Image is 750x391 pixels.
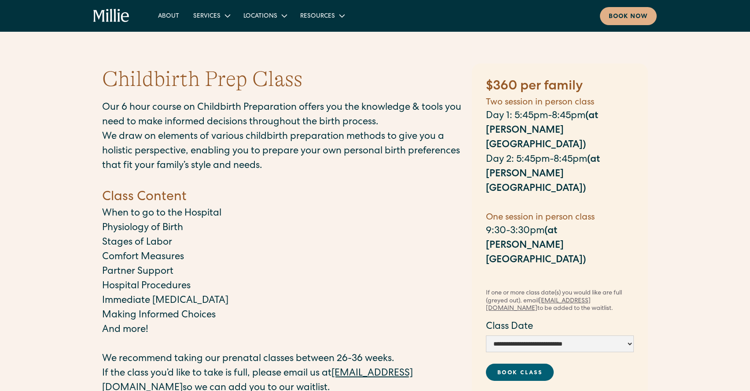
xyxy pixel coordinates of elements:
h4: Class Content [102,188,463,207]
h1: Childbirth Prep Class [102,65,302,94]
a: About [151,8,186,23]
p: We recommend taking our prenatal classes between 26-36 weeks. [102,352,463,367]
h5: Two session in person class [486,96,634,109]
h5: One session in person class [486,211,634,224]
div: If one or more class date(s) you would like are full (greyed out), email to be added to the waitl... [486,290,634,313]
p: Immediate [MEDICAL_DATA] [102,294,463,309]
p: Day 1: 5:45pm-8:45pm [486,109,634,153]
div: Services [186,8,236,23]
p: Stages of Labor [102,236,463,250]
p: When to go to the Hospital [102,207,463,221]
p: 9:30-3:30pm [486,224,634,268]
strong: (at [PERSON_NAME][GEOGRAPHIC_DATA]) [486,112,598,150]
p: Partner Support [102,265,463,279]
p: Day 2: 5:45pm-8:45pm [486,153,634,197]
div: Locations [236,8,293,23]
p: ‍ [102,338,463,352]
strong: (at [PERSON_NAME][GEOGRAPHIC_DATA]) [486,155,600,194]
a: home [93,9,130,23]
p: ‍ [102,174,463,188]
strong: (at [PERSON_NAME][GEOGRAPHIC_DATA]) [486,227,586,265]
p: We draw on elements of various childbirth preparation methods to give you a holistic perspective,... [102,130,463,174]
strong: $360 per family [486,80,583,93]
p: Hospital Procedures [102,279,463,294]
div: Book now [609,12,648,22]
div: Resources [300,12,335,21]
p: And more! [102,323,463,338]
p: ‍ [486,197,634,211]
label: Class Date [486,320,634,335]
div: Locations [243,12,277,21]
p: Making Informed Choices [102,309,463,323]
p: Comfort Measures [102,250,463,265]
div: Services [193,12,221,21]
div: Resources [293,8,351,23]
a: Book Class [486,364,554,381]
p: Our 6 hour course on Childbirth Preparation offers you the knowledge & tools you need to make inf... [102,101,463,130]
p: Physiology of Birth [102,221,463,236]
p: ‍ [486,268,634,283]
a: Book now [600,7,657,25]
